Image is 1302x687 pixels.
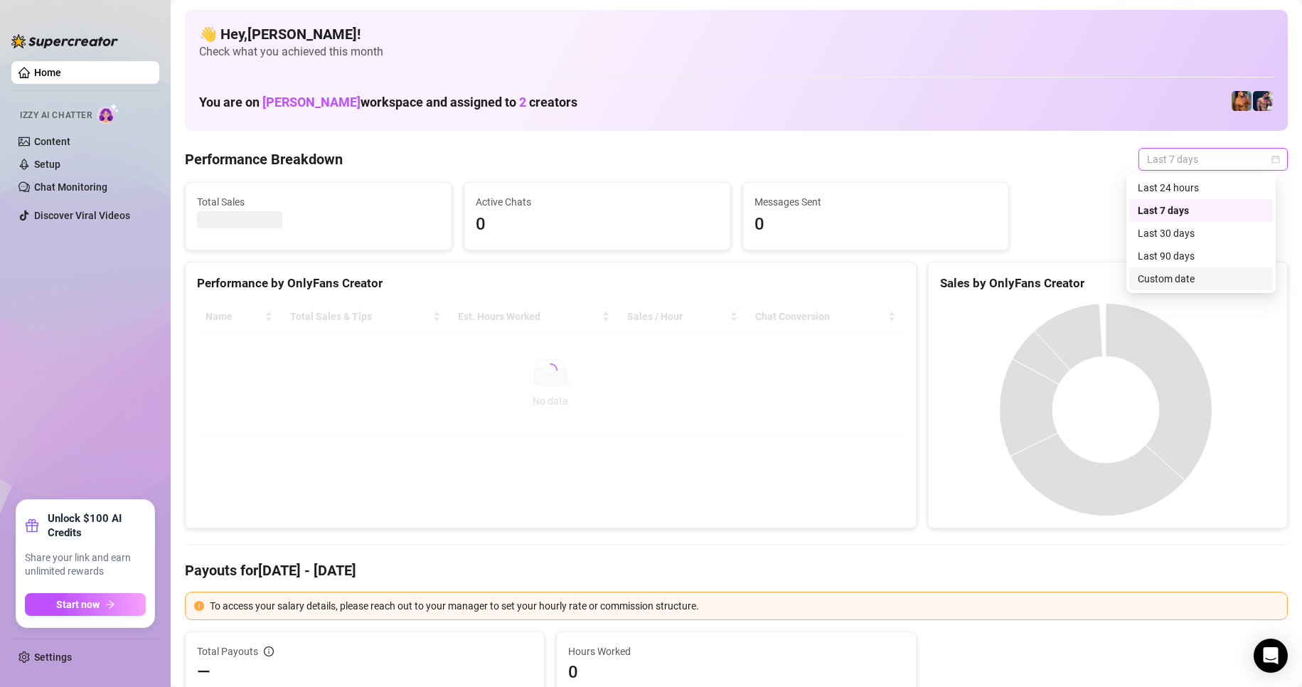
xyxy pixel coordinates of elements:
[519,95,526,110] span: 2
[11,34,118,48] img: logo-BBDzfeDw.svg
[48,511,146,540] strong: Unlock $100 AI Credits
[199,95,577,110] h1: You are on workspace and assigned to creators
[1129,199,1273,222] div: Last 7 days
[197,194,440,210] span: Total Sales
[568,644,904,659] span: Hours Worked
[34,210,130,221] a: Discover Viral Videos
[20,109,92,122] span: Izzy AI Chatter
[264,646,274,656] span: info-circle
[1232,91,1252,111] img: JG
[1147,149,1279,170] span: Last 7 days
[197,644,258,659] span: Total Payouts
[1253,91,1273,111] img: Axel
[543,363,557,378] span: loading
[568,661,904,683] span: 0
[476,194,719,210] span: Active Chats
[210,598,1279,614] div: To access your salary details, please reach out to your manager to set your hourly rate or commis...
[34,136,70,147] a: Content
[199,44,1274,60] span: Check what you achieved this month
[34,67,61,78] a: Home
[25,518,39,533] span: gift
[199,24,1274,44] h4: 👋 Hey, [PERSON_NAME] !
[1138,248,1264,264] div: Last 90 days
[34,181,107,193] a: Chat Monitoring
[97,103,119,124] img: AI Chatter
[1138,225,1264,241] div: Last 30 days
[262,95,361,110] span: [PERSON_NAME]
[25,593,146,616] button: Start nowarrow-right
[1129,176,1273,199] div: Last 24 hours
[940,274,1276,293] div: Sales by OnlyFans Creator
[185,560,1288,580] h4: Payouts for [DATE] - [DATE]
[197,274,905,293] div: Performance by OnlyFans Creator
[1129,222,1273,245] div: Last 30 days
[476,211,719,238] span: 0
[754,194,998,210] span: Messages Sent
[25,551,146,579] span: Share your link and earn unlimited rewards
[197,661,210,683] span: —
[56,599,100,610] span: Start now
[1254,639,1288,673] div: Open Intercom Messenger
[34,651,72,663] a: Settings
[105,600,115,609] span: arrow-right
[1271,155,1280,164] span: calendar
[754,211,998,238] span: 0
[1138,180,1264,196] div: Last 24 hours
[194,601,204,611] span: exclamation-circle
[1138,203,1264,218] div: Last 7 days
[1129,245,1273,267] div: Last 90 days
[1129,267,1273,290] div: Custom date
[1138,271,1264,287] div: Custom date
[185,149,343,169] h4: Performance Breakdown
[34,159,60,170] a: Setup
